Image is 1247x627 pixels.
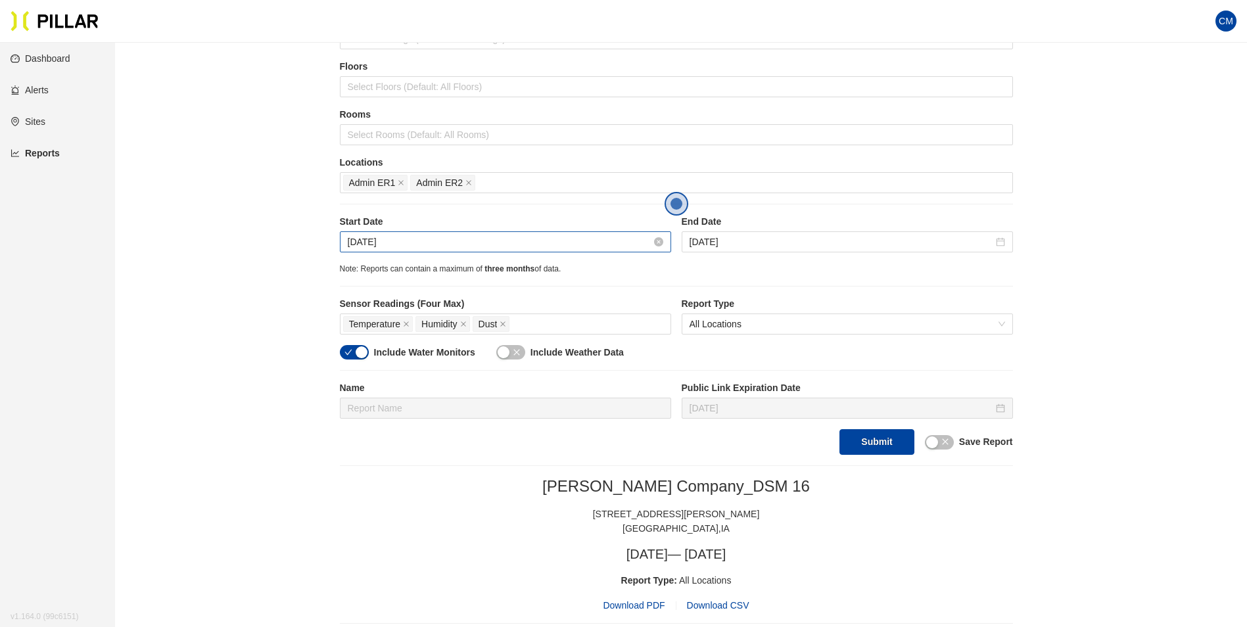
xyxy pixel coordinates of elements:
span: All Locations [690,314,1005,334]
input: Aug 27, 2025 [348,235,651,249]
label: Start Date [340,215,671,229]
span: CM [1219,11,1233,32]
label: Locations [340,156,1013,170]
span: Temperature [349,317,401,331]
span: close [465,179,472,187]
a: environmentSites [11,116,45,127]
a: dashboardDashboard [11,53,70,64]
span: close-circle [654,237,663,246]
h2: [PERSON_NAME] Company_DSM 16 [340,476,1013,496]
label: Public Link Expiration Date [682,381,1013,395]
div: [STREET_ADDRESS][PERSON_NAME] [340,507,1013,521]
span: Report Type: [621,575,677,586]
label: Floors [340,60,1013,74]
button: Submit [839,429,914,455]
div: All Locations [340,573,1013,588]
span: close [460,321,467,329]
img: Pillar Technologies [11,11,99,32]
label: Rooms [340,108,1013,122]
span: close [403,321,410,329]
label: Sensor Readings (Four Max) [340,297,671,311]
span: Admin ER2 [416,175,463,190]
span: Dust [479,317,498,331]
div: Note: Reports can contain a maximum of of data. [340,263,1013,275]
label: Save Report [959,435,1013,449]
span: Download CSV [687,600,749,611]
label: Report Type [682,297,1013,311]
span: three months [484,264,534,273]
a: alertAlerts [11,85,49,95]
span: Admin ER1 [349,175,396,190]
span: Humidity [421,317,457,331]
span: check [344,348,352,356]
span: close [513,348,521,356]
span: close [941,438,949,446]
div: [GEOGRAPHIC_DATA] , IA [340,521,1013,536]
a: line-chartReports [11,148,60,158]
label: Include Water Monitors [374,346,475,360]
label: Name [340,381,671,395]
span: close [500,321,506,329]
button: Open the dialog [665,192,688,216]
span: Download PDF [603,598,665,613]
label: Include Weather Data [530,346,624,360]
label: End Date [682,215,1013,229]
input: Aug 28, 2025 [690,235,993,249]
h3: [DATE] — [DATE] [340,546,1013,563]
input: Sep 17, 2025 [690,401,993,415]
input: Report Name [340,398,671,419]
span: close [398,179,404,187]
